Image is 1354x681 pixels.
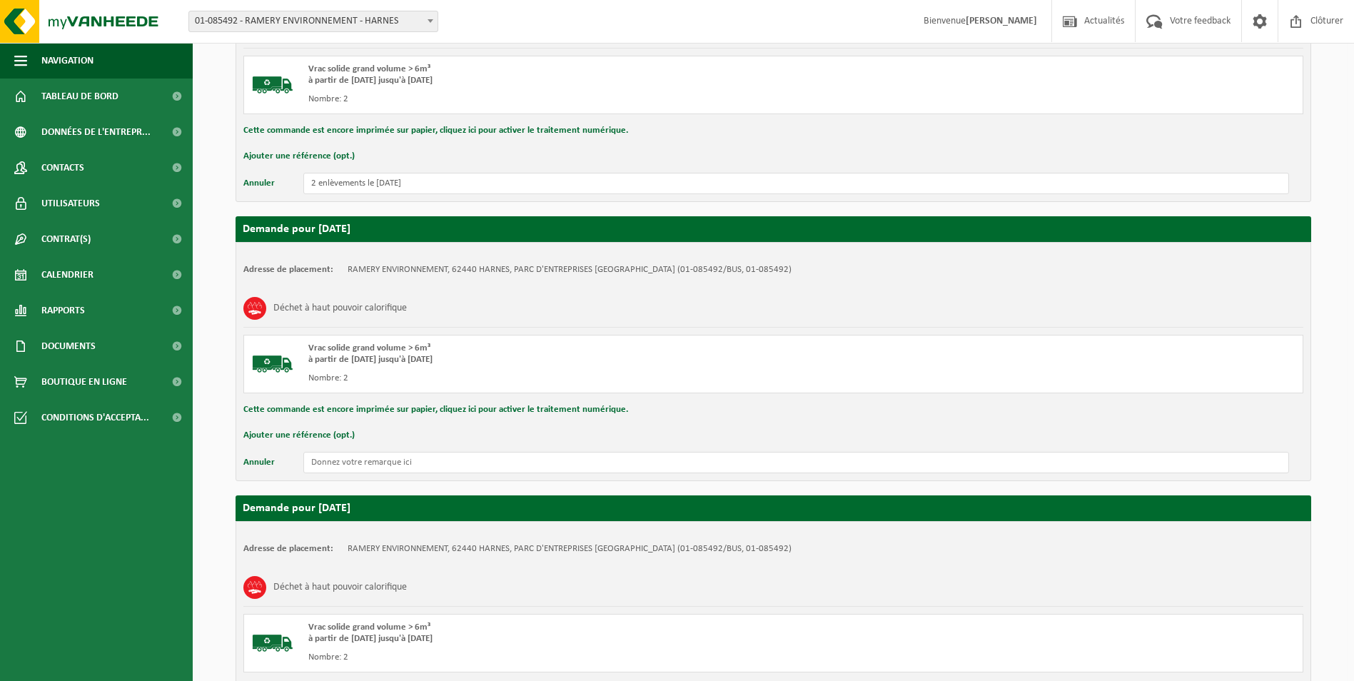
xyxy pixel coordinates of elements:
button: Annuler [243,452,275,473]
input: Donnez votre remarque ici [303,173,1289,194]
div: Nombre: 2 [308,652,831,663]
span: Contrat(s) [41,221,91,257]
strong: Adresse de placement: [243,265,333,274]
span: Utilisateurs [41,186,100,221]
h3: Déchet à haut pouvoir calorifique [273,576,407,599]
strong: à partir de [DATE] jusqu'à [DATE] [308,355,433,364]
button: Ajouter une référence (opt.) [243,426,355,445]
span: Vrac solide grand volume > 6m³ [308,622,430,632]
strong: [PERSON_NAME] [966,16,1037,26]
span: Données de l'entrepr... [41,114,151,150]
img: BL-SO-LV.png [251,622,294,665]
span: 01-085492 - RAMERY ENVIRONNEMENT - HARNES [189,11,438,31]
span: Calendrier [41,257,94,293]
strong: Demande pour [DATE] [243,223,350,235]
button: Cette commande est encore imprimée sur papier, cliquez ici pour activer le traitement numérique. [243,400,628,419]
span: 01-085492 - RAMERY ENVIRONNEMENT - HARNES [188,11,438,32]
input: Donnez votre remarque ici [303,452,1289,473]
strong: Adresse de placement: [243,544,333,553]
button: Annuler [243,173,275,194]
td: RAMERY ENVIRONNEMENT, 62440 HARNES, PARC D'ENTREPRISES [GEOGRAPHIC_DATA] (01-085492/BUS, 01-085492) [348,543,792,555]
button: Ajouter une référence (opt.) [243,147,355,166]
span: Documents [41,328,96,364]
img: BL-SO-LV.png [251,343,294,385]
strong: à partir de [DATE] jusqu'à [DATE] [308,76,433,85]
span: Boutique en ligne [41,364,127,400]
strong: à partir de [DATE] jusqu'à [DATE] [308,634,433,643]
strong: Demande pour [DATE] [243,503,350,514]
div: Nombre: 2 [308,373,831,384]
td: RAMERY ENVIRONNEMENT, 62440 HARNES, PARC D'ENTREPRISES [GEOGRAPHIC_DATA] (01-085492/BUS, 01-085492) [348,264,792,276]
span: Rapports [41,293,85,328]
span: Navigation [41,43,94,79]
span: Contacts [41,150,84,186]
span: Tableau de bord [41,79,118,114]
button: Cette commande est encore imprimée sur papier, cliquez ici pour activer le traitement numérique. [243,121,628,140]
h3: Déchet à haut pouvoir calorifique [273,297,407,320]
div: Nombre: 2 [308,94,831,105]
span: Conditions d'accepta... [41,400,149,435]
img: BL-SO-LV.png [251,64,294,106]
span: Vrac solide grand volume > 6m³ [308,64,430,74]
span: Vrac solide grand volume > 6m³ [308,343,430,353]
